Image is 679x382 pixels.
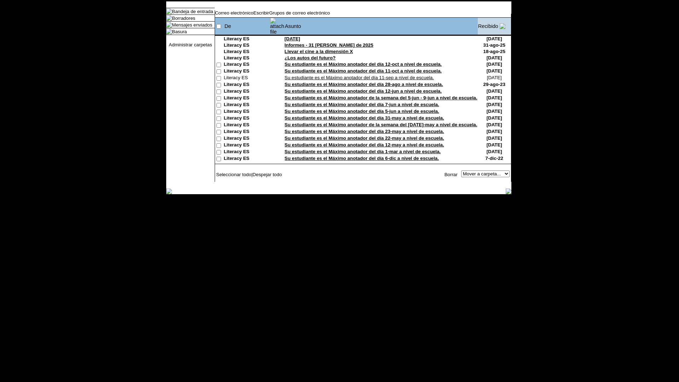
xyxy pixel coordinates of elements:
[224,129,270,135] td: Literacy ES
[487,149,502,154] nobr: [DATE]
[285,82,443,87] a: Su estudiante es el Máximo anotador del día 28-ago a nivel de escuela.
[169,42,212,47] a: Administrar carpetas
[487,122,502,127] nobr: [DATE]
[224,88,270,95] td: Literacy ES
[224,156,270,162] td: Literacy ES
[487,102,502,107] nobr: [DATE]
[487,68,502,74] nobr: [DATE]
[166,22,172,28] img: folder_icon.gif
[172,9,213,14] a: Bandeja de entrada
[486,156,503,161] nobr: 7-dic-22
[270,18,284,35] img: attach file
[487,55,502,60] nobr: [DATE]
[500,23,505,29] img: arrow_down.gif
[285,49,353,54] a: Llevar el cine a la dimensión X
[166,189,172,194] img: table_footer_left.gif
[253,172,282,177] a: Despejar todo
[285,115,444,121] a: Su estudiante es el Máximo anotador del día 31-may a nivel de escuela.
[285,42,373,48] a: Informes - 31 [PERSON_NAME] de 2025
[285,62,442,67] a: Su estudiante es el Máximo anotador del día 12-oct a nivel de escuela.
[225,23,231,29] a: De
[285,68,442,74] a: Su estudiante es el Máximo anotador del día 11-oct a nivel de escuela.
[224,75,270,82] td: Literacy ES
[172,16,195,21] a: Borradores
[487,142,502,147] nobr: [DATE]
[224,115,270,122] td: Literacy ES
[487,75,502,80] nobr: [DATE]
[172,29,187,34] a: Basura
[285,149,441,154] a: Su estudiante es el Máximo anotador del día 1-mar a nivel de escuela.
[224,95,270,102] td: Literacy ES
[487,36,502,41] nobr: [DATE]
[285,142,444,147] a: Su estudiante es el Máximo anotador del día 12-may a nivel de escuela.
[285,88,442,94] a: Su estudiante es el Máximo anotador del día 12-jun a nivel de escuela.
[285,95,477,100] a: Su estudiante es el Máximo anotador de la semana del 5-jun - 9-jun a nivel de escuela.
[483,49,505,54] nobr: 18-ago-25
[285,23,301,29] a: Asunto
[445,172,458,177] a: Borrar
[166,15,172,21] img: folder_icon.gif
[487,115,502,121] nobr: [DATE]
[487,109,502,114] nobr: [DATE]
[224,55,270,62] td: Literacy ES
[215,170,301,178] td: |
[224,68,270,75] td: Literacy ES
[285,102,439,107] a: Su estudiante es el Máximo anotador del día 7-jun a nivel de escuela.
[215,10,254,16] a: Correo electrónico
[478,23,498,29] a: Recibido
[483,42,505,48] nobr: 31-ago-25
[285,156,439,161] a: Su estudiante es el Máximo anotador del día 6-dic a nivel de escuela.
[224,122,270,129] td: Literacy ES
[166,8,172,14] img: folder_icon_pick.gif
[224,135,270,142] td: Literacy ES
[285,122,477,127] a: Su estudiante es el Máximo anotador de la semana del [DATE]-may a nivel de escuela.
[285,109,439,114] a: Su estudiante es el Máximo anotador del día 5-jun a nivel de escuela.
[224,109,270,115] td: Literacy ES
[224,102,270,109] td: Literacy ES
[487,88,502,94] nobr: [DATE]
[285,36,300,41] a: [DATE]
[487,135,502,141] nobr: [DATE]
[166,29,172,34] img: folder_icon.gif
[269,10,330,16] a: Grupos de correo electrónico
[285,129,444,134] a: Su estudiante es el Máximo anotador del día 23-may a nivel de escuela.
[487,95,502,100] nobr: [DATE]
[224,82,270,88] td: Literacy ES
[285,135,444,141] a: Su estudiante es el Máximo anotador del día 22-may a nivel de escuela.
[224,142,270,149] td: Literacy ES
[487,129,502,134] nobr: [DATE]
[224,49,270,55] td: Literacy ES
[285,55,336,60] a: ¿Los autos del futuro?
[483,82,505,87] nobr: 29-ago-23
[487,62,502,67] nobr: [DATE]
[172,22,212,28] a: Mensajes enviados
[224,149,270,156] td: Literacy ES
[285,75,434,80] a: Su estudiante es el Máximo anotador del día 11-sep a nivel de escuela.
[506,189,511,194] img: table_footer_right.gif
[254,10,269,16] a: Escribir
[224,36,270,42] td: Literacy ES
[224,62,270,68] td: Literacy ES
[216,172,251,177] a: Seleccionar todo
[224,42,270,49] td: Literacy ES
